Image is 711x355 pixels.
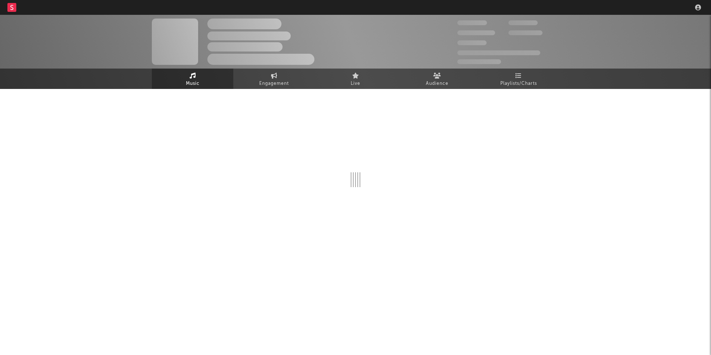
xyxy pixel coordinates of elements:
[508,30,543,35] span: 1,000,000
[152,69,233,89] a: Music
[351,79,360,88] span: Live
[259,79,289,88] span: Engagement
[315,69,396,89] a: Live
[457,50,540,55] span: 50,000,000 Monthly Listeners
[500,79,537,88] span: Playlists/Charts
[186,79,200,88] span: Music
[457,30,495,35] span: 50,000,000
[508,20,538,25] span: 100,000
[233,69,315,89] a: Engagement
[457,59,501,64] span: Jump Score: 85.0
[426,79,448,88] span: Audience
[457,20,487,25] span: 300,000
[478,69,559,89] a: Playlists/Charts
[396,69,478,89] a: Audience
[457,40,487,45] span: 100,000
